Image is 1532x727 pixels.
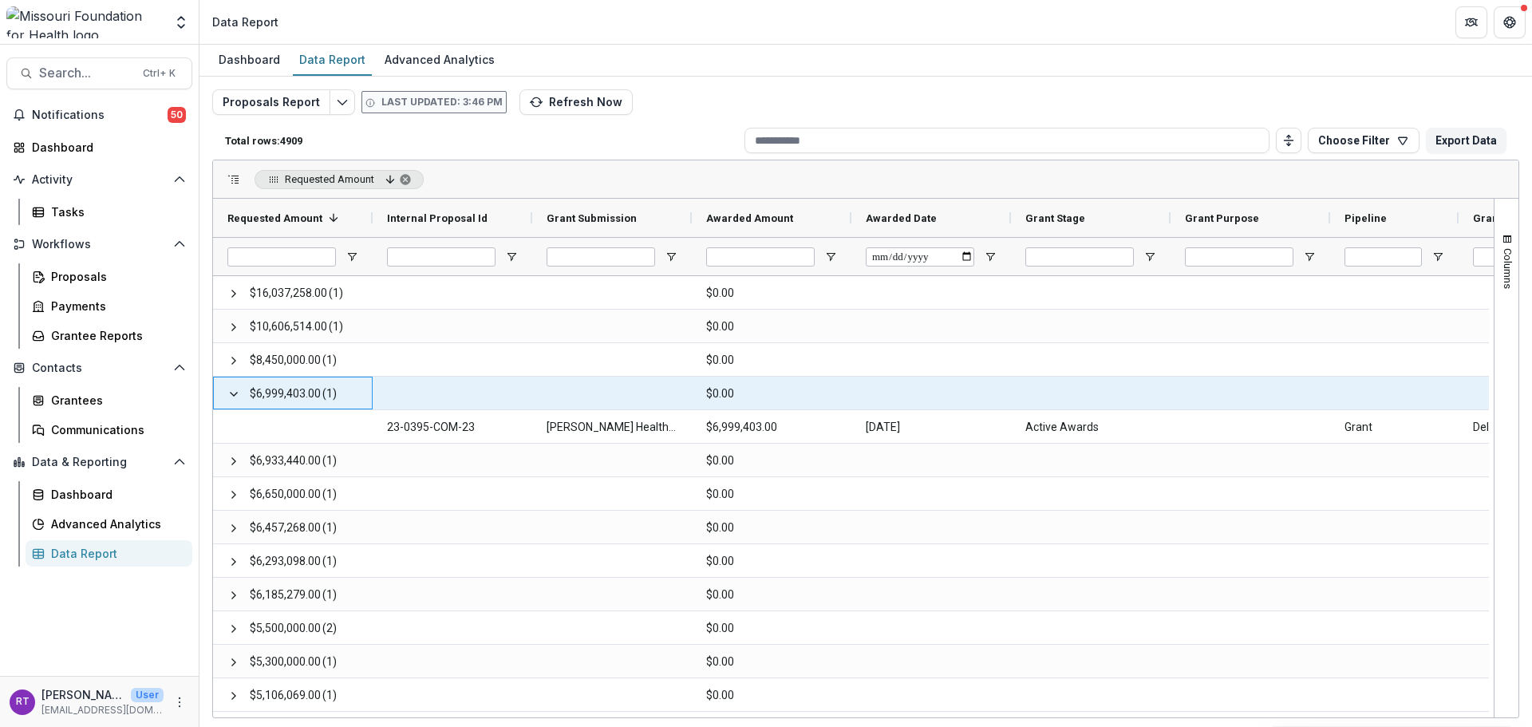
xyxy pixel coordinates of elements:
[6,231,192,257] button: Open Workflows
[250,579,321,611] span: $6,185,279.00
[1303,251,1316,263] button: Open Filter Menu
[1344,411,1444,444] span: Grant
[131,688,164,702] p: User
[984,251,997,263] button: Open Filter Menu
[26,387,192,413] a: Grantees
[345,251,358,263] button: Open Filter Menu
[706,212,793,224] span: Awarded Amount
[322,344,337,377] span: (1)
[1494,6,1526,38] button: Get Help
[250,310,327,343] span: $10,606,514.00
[41,686,124,703] p: [PERSON_NAME]
[212,48,286,71] div: Dashboard
[1344,212,1387,224] span: Pipeline
[1185,247,1293,267] input: Grant Purpose Filter Input
[285,173,374,185] span: Requested Amount
[1025,212,1085,224] span: Grant Stage
[866,411,997,444] span: [DATE]
[322,612,337,645] span: (2)
[1426,128,1506,153] button: Export Data
[706,512,837,544] span: $0.00
[387,247,496,267] input: Internal Proposal Id Filter Input
[212,89,330,115] button: Proposals Report
[6,134,192,160] a: Dashboard
[250,444,321,477] span: $6,933,440.00
[1276,128,1301,153] button: Toggle auto height
[706,579,837,611] span: $0.00
[665,251,677,263] button: Open Filter Menu
[706,646,837,678] span: $0.00
[26,540,192,567] a: Data Report
[322,512,337,544] span: (1)
[1431,251,1444,263] button: Open Filter Menu
[26,322,192,349] a: Grantee Reports
[26,199,192,225] a: Tasks
[1025,247,1134,267] input: Grant Stage Filter Input
[250,612,321,645] span: $5,500,000.00
[250,512,321,544] span: $6,457,268.00
[387,411,518,444] span: 23-0395-COM-23
[26,293,192,319] a: Payments
[51,421,180,438] div: Communications
[6,167,192,192] button: Open Activity
[51,486,180,503] div: Dashboard
[293,45,372,76] a: Data Report
[1473,212,1528,224] span: Grant Type
[26,417,192,443] a: Communications
[51,327,180,344] div: Grantee Reports
[250,344,321,377] span: $8,450,000.00
[322,579,337,611] span: (1)
[322,377,337,410] span: (1)
[1455,6,1487,38] button: Partners
[322,646,337,678] span: (1)
[6,57,192,89] button: Search...
[706,377,837,410] span: $0.00
[51,203,180,220] div: Tasks
[706,545,837,578] span: $0.00
[866,212,937,224] span: Awarded Date
[6,6,164,38] img: Missouri Foundation for Health logo
[26,481,192,508] a: Dashboard
[378,48,501,71] div: Advanced Analytics
[32,109,168,122] span: Notifications
[250,679,321,712] span: $5,106,069.00
[1308,128,1419,153] button: Choose Filter
[212,14,278,30] div: Data Report
[250,478,321,511] span: $6,650,000.00
[387,212,488,224] span: Internal Proposal Id
[1025,411,1156,444] span: Active Awards
[1143,251,1156,263] button: Open Filter Menu
[6,449,192,475] button: Open Data & Reporting
[381,95,503,109] p: Last updated: 3:46 PM
[225,135,738,147] p: Total rows: 4909
[26,263,192,290] a: Proposals
[706,310,837,343] span: $0.00
[250,277,327,310] span: $16,037,258.00
[547,212,637,224] span: Grant Submission
[32,173,167,187] span: Activity
[330,89,355,115] button: Edit selected report
[255,170,424,189] span: Requested Amount, descending. Press ENTER to sort. Press DELETE to remove
[706,612,837,645] span: $0.00
[32,238,167,251] span: Workflows
[866,247,974,267] input: Awarded Date Filter Input
[6,102,192,128] button: Notifications50
[322,679,337,712] span: (1)
[170,693,189,712] button: More
[706,478,837,511] span: $0.00
[212,45,286,76] a: Dashboard
[378,45,501,76] a: Advanced Analytics
[519,89,633,115] button: Refresh Now
[322,444,337,477] span: (1)
[39,65,133,81] span: Search...
[706,344,837,377] span: $0.00
[329,310,343,343] span: (1)
[1502,248,1514,289] span: Columns
[1185,212,1259,224] span: Grant Purpose
[51,268,180,285] div: Proposals
[250,377,321,410] span: $6,999,403.00
[250,646,321,678] span: $5,300,000.00
[293,48,372,71] div: Data Report
[329,277,343,310] span: (1)
[168,107,186,123] span: 50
